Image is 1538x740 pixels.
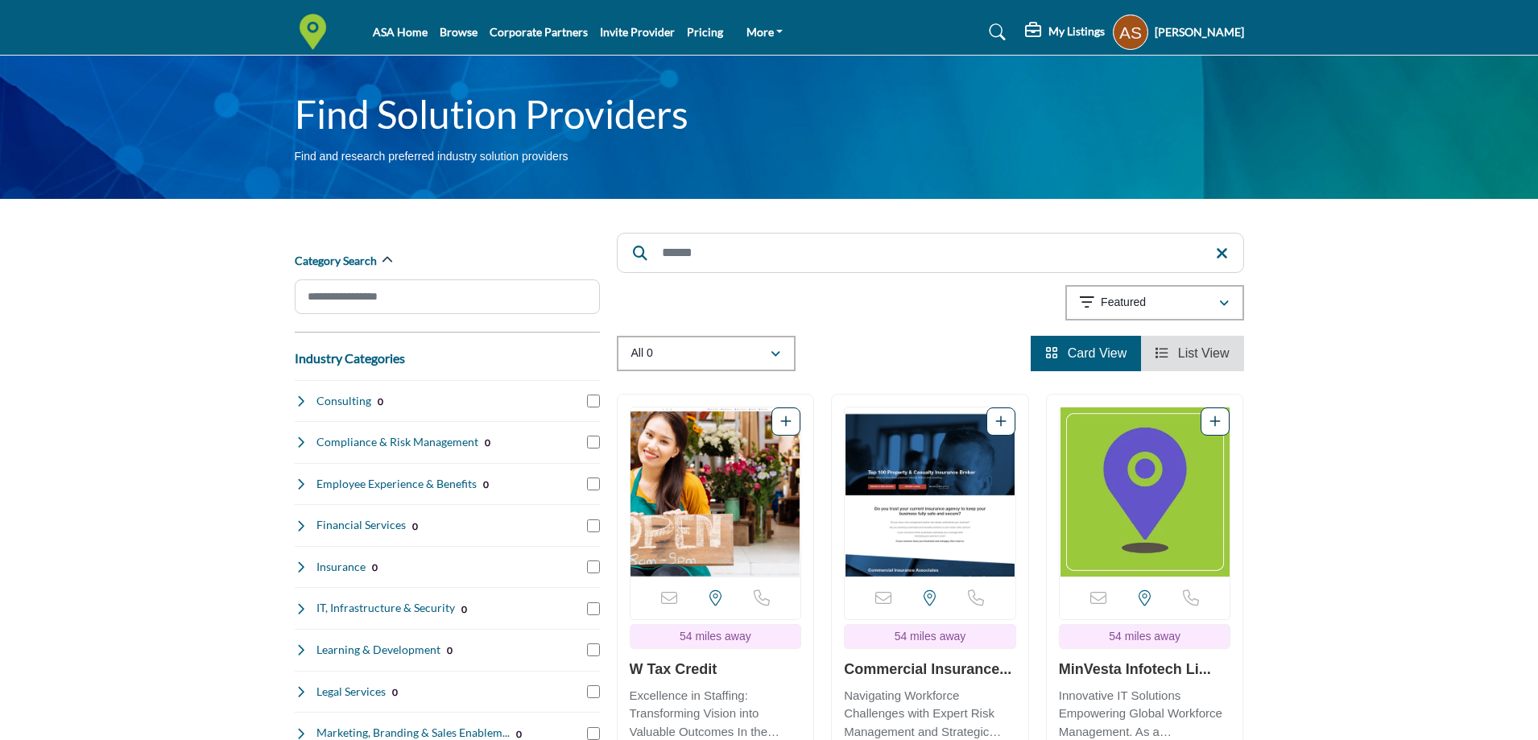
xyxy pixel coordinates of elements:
a: Browse [440,25,478,39]
a: Search [974,19,1016,45]
img: Site Logo [295,14,339,50]
button: Industry Categories [295,349,405,368]
span: Card View [1068,346,1127,360]
div: 0 Results For Compliance & Risk Management [485,435,490,449]
h3: MinVesta Infotech Limited [1059,661,1231,679]
span: 54 miles away [680,630,751,643]
input: Select IT, Infrastructure & Security checkbox [587,602,600,615]
b: 0 [483,479,489,490]
li: List View [1141,336,1243,371]
h4: Learning & Development: Training programs and educational resources to enhance staffing professio... [316,642,440,658]
button: All 0 [617,336,796,371]
b: 0 [372,562,378,573]
p: Find and research preferred industry solution providers [295,149,568,165]
button: Featured [1065,285,1244,320]
h4: Financial Services: Banking, accounting, and financial planning services tailored for staffing co... [316,517,406,533]
b: 0 [392,687,398,698]
h3: W Tax Credit [630,661,802,679]
a: View Card [1045,346,1127,360]
h5: [PERSON_NAME] [1155,24,1244,40]
img: Commercial Insurance Associates [845,407,1015,577]
b: 0 [412,521,418,532]
span: List View [1178,346,1230,360]
span: 54 miles away [1109,630,1180,643]
a: Invite Provider [600,25,675,39]
span: 54 miles away [895,630,966,643]
h2: Category Search [295,253,377,269]
h4: Compliance & Risk Management: Services to ensure staffing companies meet regulatory requirements ... [316,434,478,450]
h4: Employee Experience & Benefits: Solutions for enhancing workplace culture, employee satisfaction,... [316,476,477,492]
input: Search Category [295,279,600,314]
h1: Find Solution Providers [295,89,688,139]
h5: My Listings [1048,24,1105,39]
a: More [735,21,795,43]
a: Pricing [687,25,723,39]
p: All 0 [631,345,653,362]
b: 0 [516,729,522,740]
li: Card View [1031,336,1141,371]
a: Open Listing in new tab [630,407,801,577]
h4: Legal Services: Employment law expertise and legal counsel focused on staffing industry regulations. [316,684,386,700]
div: 0 Results For Learning & Development [447,643,453,657]
a: Commercial Insurance... [844,661,1011,677]
div: 0 Results For IT, Infrastructure & Security [461,602,467,616]
b: 0 [378,396,383,407]
b: 0 [447,645,453,656]
input: Search [617,233,1244,273]
img: W Tax Credit [630,407,801,577]
a: Add To List [1209,415,1221,428]
input: Select Legal Services checkbox [587,685,600,698]
a: Open Listing in new tab [845,407,1015,577]
a: Add To List [995,415,1007,428]
a: Corporate Partners [490,25,588,39]
a: Open Listing in new tab [1060,407,1230,577]
input: Select Marketing, Branding & Sales Enablement checkbox [587,727,600,740]
input: Select Learning & Development checkbox [587,643,600,656]
a: Add To List [780,415,792,428]
div: 0 Results For Legal Services [392,684,398,699]
a: View List [1156,346,1229,360]
div: 0 Results For Consulting [378,394,383,408]
h4: Consulting: Strategic advisory services to help staffing firms optimize operations and grow their... [316,393,371,409]
input: Select Insurance checkbox [587,560,600,573]
input: Select Employee Experience & Benefits checkbox [587,477,600,490]
a: MinVesta Infotech Li... [1059,661,1211,677]
a: ASA Home [373,25,428,39]
a: W Tax Credit [630,661,717,677]
h4: IT, Infrastructure & Security: Technology infrastructure, cybersecurity, and IT support services ... [316,600,455,616]
input: Select Financial Services checkbox [587,519,600,532]
p: Featured [1101,295,1146,311]
b: 0 [485,437,490,449]
b: 0 [461,604,467,615]
div: 0 Results For Insurance [372,560,378,574]
input: Select Consulting checkbox [587,395,600,407]
h3: Commercial Insurance Associates [844,661,1016,679]
div: My Listings [1025,23,1105,42]
div: 0 Results For Financial Services [412,519,418,533]
div: 0 Results For Employee Experience & Benefits [483,477,489,491]
button: Show hide supplier dropdown [1113,14,1148,50]
h4: Insurance: Specialized insurance coverage including professional liability and workers' compensat... [316,559,366,575]
input: Select Compliance & Risk Management checkbox [587,436,600,449]
img: MinVesta Infotech Limited [1060,407,1230,577]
